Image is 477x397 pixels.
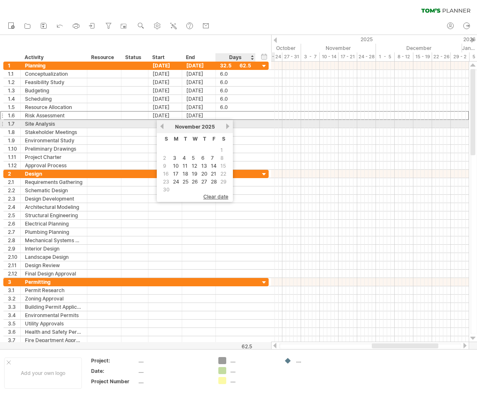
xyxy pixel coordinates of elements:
[162,178,171,185] td: this is a weekend day
[200,178,208,186] a: 27
[395,52,413,61] div: 8 - 12
[230,357,276,364] div: ....
[8,170,20,178] div: 2
[219,154,228,161] td: this is a weekend day
[220,62,251,69] div: 32.5
[339,52,357,61] div: 17 - 21
[282,52,301,61] div: 27 - 31
[162,186,171,193] td: this is a weekend day
[219,162,228,169] td: this is a weekend day
[8,245,20,253] div: 2.9
[8,220,20,228] div: 2.6
[25,170,83,178] div: Design
[376,44,462,52] div: December 2025
[191,154,195,162] a: 5
[25,253,83,261] div: Landscape Design
[432,52,451,61] div: 22 - 26
[25,178,83,186] div: Requirements Gathering
[220,87,251,94] div: 6.0
[219,178,228,185] td: this is a weekend day
[191,170,198,178] a: 19
[25,295,83,303] div: Zoning Approval
[220,70,251,78] div: 6.0
[202,124,215,130] span: 2025
[296,357,341,364] div: ....
[320,52,339,61] div: 10 - 14
[8,62,20,69] div: 1
[25,286,83,294] div: Permit Research
[162,154,171,161] td: this is a weekend day
[8,303,20,311] div: 3.3
[162,154,167,162] span: 2
[25,186,83,194] div: Schematic Design
[8,336,20,344] div: 3.7
[25,95,83,103] div: Scheduling
[8,211,20,219] div: 2.5
[25,203,83,211] div: Architectural Modeling
[8,78,20,86] div: 1.2
[25,161,83,169] div: Approval Process
[25,311,83,319] div: Environmental Permits
[25,228,83,236] div: Plumbing Planning
[200,162,208,170] a: 13
[148,87,182,94] div: [DATE]
[8,153,20,161] div: 1.11
[25,328,83,336] div: Health and Safety Permits
[182,162,188,170] a: 11
[8,95,20,103] div: 1.4
[413,52,432,61] div: 15 - 19
[191,178,199,186] a: 26
[91,378,137,385] div: Project Number
[148,95,182,103] div: [DATE]
[220,78,251,86] div: 6.0
[8,328,20,336] div: 3.6
[301,52,320,61] div: 3 - 7
[25,145,83,153] div: Preliminary Drawings
[91,367,137,375] div: Date:
[220,178,227,186] span: 29
[172,154,177,162] a: 3
[25,195,83,203] div: Design Development
[182,62,216,69] div: [DATE]
[162,178,170,186] span: 23
[8,145,20,153] div: 1.10
[8,112,20,119] div: 1.6
[193,136,198,142] span: Wednesday
[8,178,20,186] div: 2.1
[172,162,180,170] a: 10
[138,357,208,364] div: ....
[91,53,116,62] div: Resource
[162,186,171,194] span: 30
[220,103,251,111] div: 6.0
[222,136,225,142] span: Saturday
[25,211,83,219] div: Structural Engineering
[8,87,20,94] div: 1.3
[25,87,83,94] div: Budgeting
[25,128,83,136] div: Stakeholder Meetings
[125,53,143,62] div: Status
[91,357,137,364] div: Project:
[25,270,83,278] div: Final Design Approval
[220,162,227,170] span: 15
[376,52,395,61] div: 1 - 5
[220,154,225,162] span: 8
[8,286,20,294] div: 3.1
[25,136,83,144] div: Environmental Study
[162,170,171,177] td: this is a weekend day
[25,62,83,69] div: Planning
[175,124,200,130] span: November
[219,170,228,177] td: this is a weekend day
[216,343,252,350] div: 62.5
[25,70,83,78] div: Conceptualization
[159,123,165,129] a: previous
[172,170,179,178] a: 17
[200,170,208,178] a: 20
[25,78,83,86] div: Feasibility Study
[138,367,208,375] div: ....
[220,146,224,154] span: 1
[8,186,20,194] div: 2.2
[25,153,83,161] div: Project Charter
[301,44,376,52] div: November 2025
[25,261,83,269] div: Design Review
[25,303,83,311] div: Building Permit Application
